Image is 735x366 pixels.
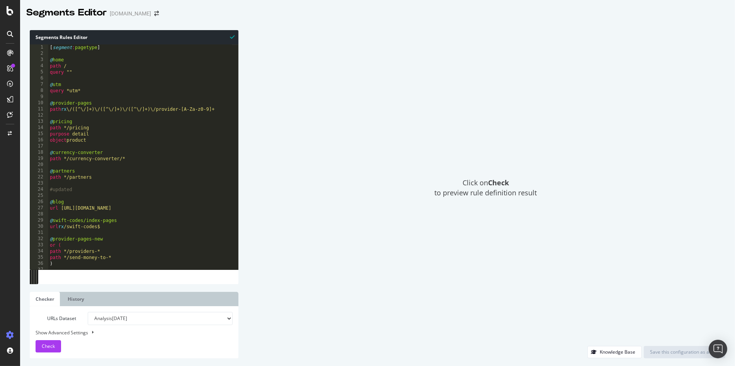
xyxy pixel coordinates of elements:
div: Knowledge Base [600,349,635,355]
div: 21 [30,168,48,174]
div: 18 [30,149,48,156]
div: 33 [30,242,48,248]
div: 28 [30,211,48,217]
div: 35 [30,254,48,261]
div: 22 [30,174,48,180]
div: 14 [30,125,48,131]
div: 17 [30,143,48,149]
div: 6 [30,75,48,81]
div: 23 [30,180,48,186]
button: Knowledge Base [587,346,642,358]
strong: Check [488,178,509,187]
div: 3 [30,57,48,63]
div: 7 [30,81,48,88]
div: 2 [30,51,48,57]
label: URLs Dataset [30,312,82,325]
span: Click on to preview rule definition result [435,178,537,198]
button: Check [36,340,61,352]
a: Knowledge Base [587,349,642,355]
div: arrow-right-arrow-left [154,11,159,16]
div: Segments Rules Editor [30,30,238,44]
div: 19 [30,156,48,162]
div: 31 [30,230,48,236]
div: 16 [30,137,48,143]
div: 27 [30,205,48,211]
a: Checker [30,292,60,306]
div: 10 [30,100,48,106]
div: 12 [30,112,48,119]
div: 4 [30,63,48,69]
div: 25 [30,193,48,199]
div: 32 [30,236,48,242]
div: 15 [30,131,48,137]
div: 11 [30,106,48,112]
a: History [62,292,90,306]
div: 29 [30,217,48,224]
div: 24 [30,186,48,193]
div: Segments Editor [26,6,107,19]
div: [DOMAIN_NAME] [110,10,151,17]
div: 30 [30,224,48,230]
div: Open Intercom Messenger [709,340,727,358]
div: Show Advanced Settings [30,329,227,336]
div: 13 [30,119,48,125]
div: 8 [30,88,48,94]
span: Syntax is valid [230,33,235,41]
div: 1 [30,44,48,51]
button: Save this configuration as active [644,346,725,358]
div: 34 [30,248,48,254]
div: Save this configuration as active [650,349,719,355]
div: 9 [30,94,48,100]
span: Check [42,343,55,349]
div: 5 [30,69,48,75]
div: 36 [30,261,48,267]
div: 37 [30,267,48,273]
div: 20 [30,162,48,168]
div: 26 [30,199,48,205]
